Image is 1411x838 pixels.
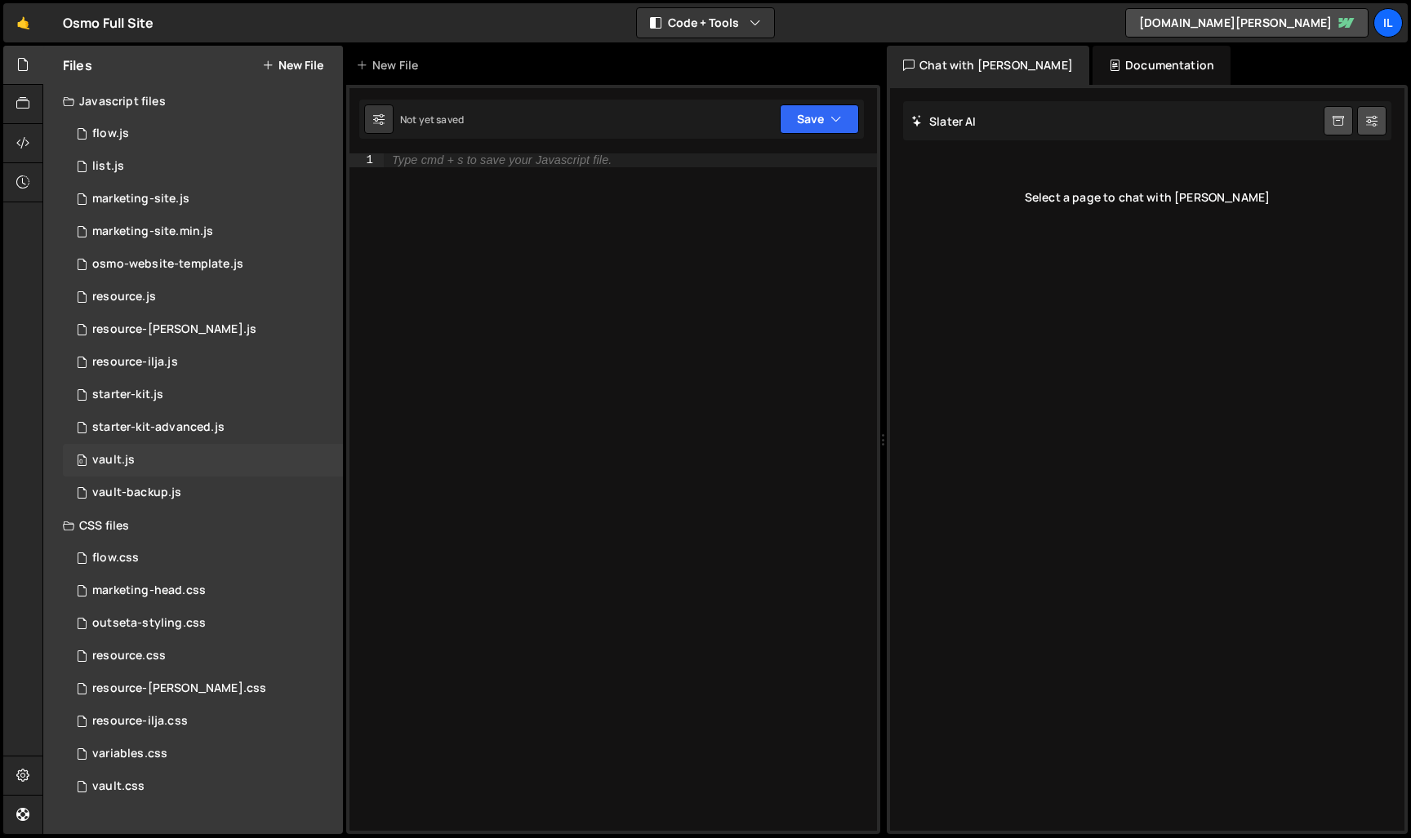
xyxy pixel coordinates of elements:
[63,379,343,411] div: 10598/44660.js
[63,215,343,248] div: 10598/28787.js
[780,104,859,134] button: Save
[92,192,189,206] div: marketing-site.js
[92,649,166,663] div: resource.css
[92,616,206,631] div: outseta-styling.css
[63,150,343,183] div: 10598/26158.js
[92,159,124,174] div: list.js
[63,281,343,313] div: 10598/27705.js
[63,13,154,33] div: Osmo Full Site
[92,420,225,435] div: starter-kit-advanced.js
[1373,8,1403,38] a: Il
[92,322,256,337] div: resource-[PERSON_NAME].js
[43,85,343,117] div: Javascript files
[63,117,343,150] div: 10598/27344.js
[63,313,343,346] div: 10598/27701.js
[92,583,206,598] div: marketing-head.css
[356,57,425,73] div: New File
[77,455,87,468] span: 0
[92,779,145,794] div: vault.css
[63,574,343,607] div: 10598/28175.css
[63,672,343,705] div: 10598/27702.css
[92,290,156,304] div: resource.js
[92,224,213,239] div: marketing-site.min.js
[262,59,323,72] button: New File
[92,126,129,141] div: flow.js
[400,113,464,126] div: Not yet saved
[63,248,343,281] div: 10598/29018.js
[1093,46,1231,85] div: Documentation
[911,113,977,129] h2: Slater AI
[63,346,343,379] div: 10598/27700.js
[63,607,343,640] div: 10598/27499.css
[92,257,243,272] div: osmo-website-template.js
[63,738,343,770] div: 10598/27496.css
[392,154,612,166] div: Type cmd + s to save your Javascript file.
[92,747,167,761] div: variables.css
[349,153,384,167] div: 1
[63,770,343,803] div: 10598/25099.css
[63,56,92,74] h2: Files
[63,640,343,672] div: 10598/27699.css
[63,705,343,738] div: 10598/27703.css
[63,411,343,444] div: 10598/44726.js
[63,477,343,509] div: 10598/25101.js
[1125,8,1369,38] a: [DOMAIN_NAME][PERSON_NAME]
[92,681,266,696] div: resource-[PERSON_NAME].css
[92,453,135,468] div: vault.js
[887,46,1089,85] div: Chat with [PERSON_NAME]
[92,551,139,565] div: flow.css
[43,509,343,542] div: CSS files
[92,714,188,729] div: resource-ilja.css
[63,183,343,215] div: 10598/28174.js
[3,3,43,42] a: 🤙
[63,444,343,477] div: 10598/24130.js
[92,486,181,500] div: vault-backup.js
[92,355,178,370] div: resource-ilja.js
[637,8,774,38] button: Code + Tools
[903,165,1391,230] div: Select a page to chat with [PERSON_NAME]
[63,542,343,574] div: 10598/27345.css
[92,388,163,402] div: starter-kit.js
